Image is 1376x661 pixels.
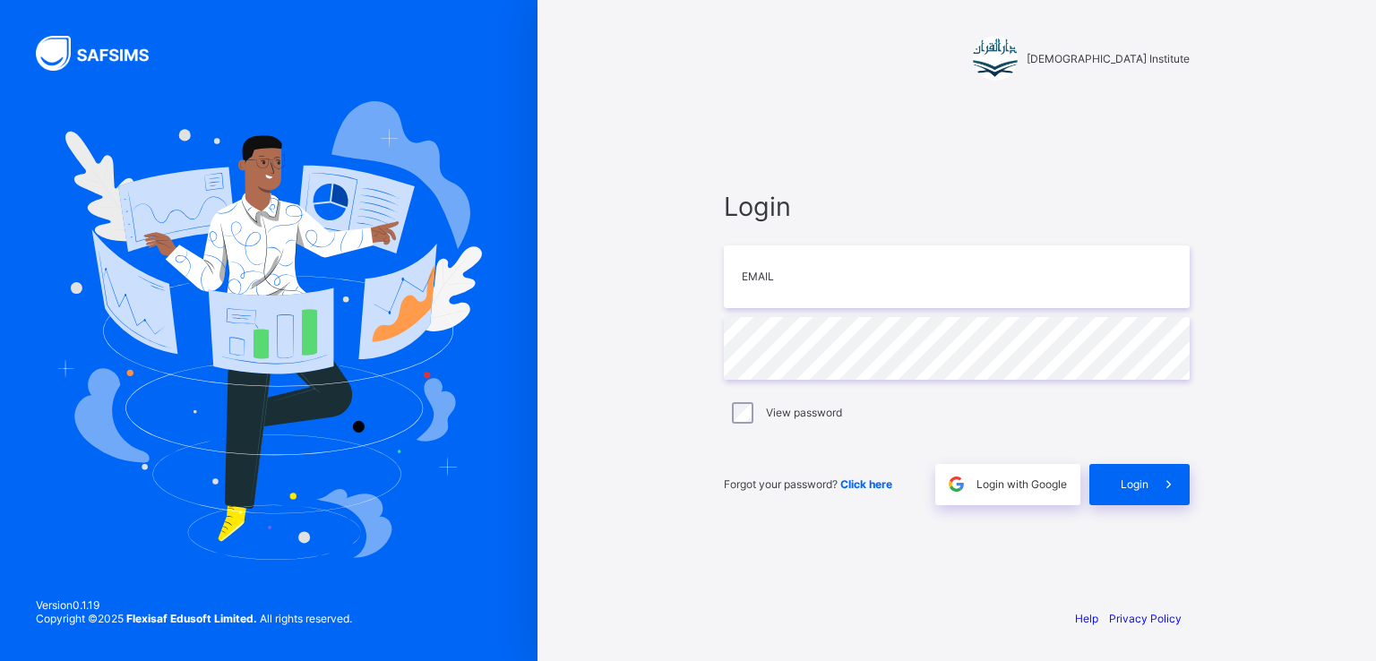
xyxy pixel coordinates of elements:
span: Login [724,191,1190,222]
span: [DEMOGRAPHIC_DATA] Institute [1027,52,1190,65]
span: Login [1121,477,1148,491]
img: Hero Image [56,101,482,560]
img: google.396cfc9801f0270233282035f929180a.svg [946,474,967,494]
span: Copyright © 2025 All rights reserved. [36,612,352,625]
img: SAFSIMS Logo [36,36,170,71]
strong: Flexisaf Edusoft Limited. [126,612,257,625]
a: Privacy Policy [1109,612,1182,625]
span: Version 0.1.19 [36,598,352,612]
span: Login with Google [976,477,1067,491]
label: View password [766,406,842,419]
span: Forgot your password? [724,477,892,491]
a: Click here [840,477,892,491]
a: Help [1075,612,1098,625]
